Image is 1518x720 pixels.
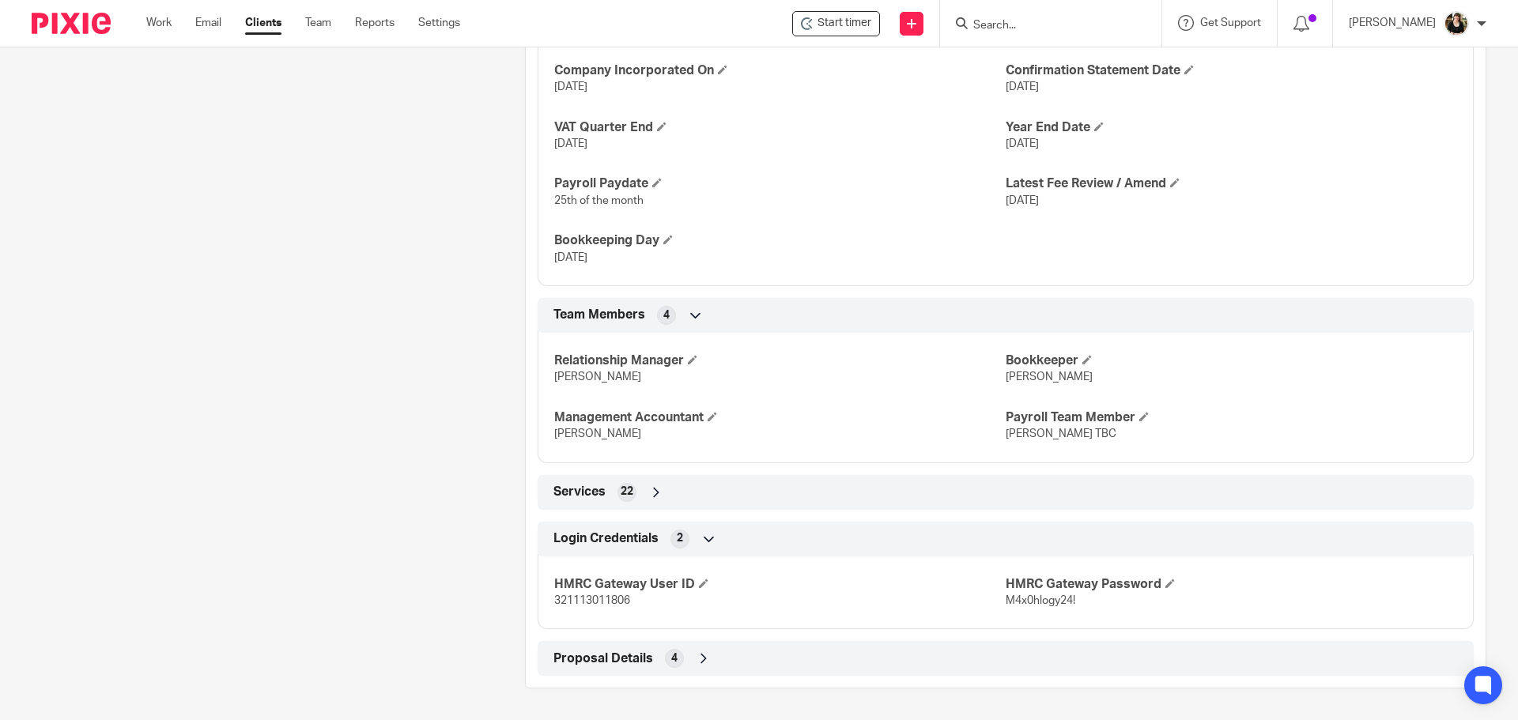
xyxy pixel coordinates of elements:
[32,13,111,34] img: Pixie
[621,484,633,499] span: 22
[553,307,645,323] span: Team Members
[1006,409,1457,426] h4: Payroll Team Member
[1006,576,1457,593] h4: HMRC Gateway Password
[554,232,1006,249] h4: Bookkeeping Day
[1006,352,1457,369] h4: Bookkeeper
[792,11,880,36] div: Ohlogy Limited
[195,15,221,31] a: Email
[1006,371,1093,383] span: [PERSON_NAME]
[554,371,641,383] span: [PERSON_NAME]
[1200,17,1261,28] span: Get Support
[554,576,1006,593] h4: HMRC Gateway User ID
[663,307,670,323] span: 4
[554,428,641,439] span: [PERSON_NAME]
[1006,595,1075,606] span: M4x0hlogy24!
[1006,175,1457,192] h4: Latest Fee Review / Amend
[554,62,1006,79] h4: Company Incorporated On
[1006,81,1039,92] span: [DATE]
[554,195,644,206] span: 25th of the month
[146,15,172,31] a: Work
[554,409,1006,426] h4: Management Accountant
[245,15,281,31] a: Clients
[1444,11,1469,36] img: Helen%20Campbell.jpeg
[554,119,1006,136] h4: VAT Quarter End
[677,530,683,546] span: 2
[818,15,871,32] span: Start timer
[554,595,630,606] span: 321113011806
[554,138,587,149] span: [DATE]
[671,650,678,666] span: 4
[972,19,1114,33] input: Search
[554,81,587,92] span: [DATE]
[553,484,606,500] span: Services
[1006,138,1039,149] span: [DATE]
[553,530,659,547] span: Login Credentials
[554,175,1006,192] h4: Payroll Paydate
[305,15,331,31] a: Team
[1006,428,1116,439] span: [PERSON_NAME] TBC
[554,352,1006,369] h4: Relationship Manager
[1006,119,1457,136] h4: Year End Date
[1006,195,1039,206] span: [DATE]
[355,15,395,31] a: Reports
[554,252,587,263] span: [DATE]
[553,650,653,667] span: Proposal Details
[1349,15,1436,31] p: [PERSON_NAME]
[1006,62,1457,79] h4: Confirmation Statement Date
[418,15,460,31] a: Settings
